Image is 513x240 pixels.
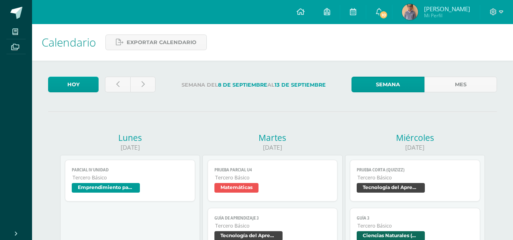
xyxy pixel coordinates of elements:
[48,77,99,92] a: Hoy
[105,35,207,50] a: Exportar calendario
[65,160,195,201] a: PARCIAL IV UNIDADTercero BásicoEmprendimiento para la Productividad
[350,160,480,201] a: Prueba Corta (Quizizz)Tercero BásicoTecnología del Aprendizaje y la Comunicación (TIC)
[202,143,342,152] div: [DATE]
[60,143,200,152] div: [DATE]
[214,167,331,173] span: Prueba parcial U4
[162,77,345,93] label: Semana del al
[357,216,473,221] span: Guía 3
[345,132,485,143] div: Miércoles
[202,132,342,143] div: Martes
[73,174,188,181] span: Tercero Básico
[402,4,418,20] img: b69cd4c2f2de2abe0fcceddc1ad021b6.png
[215,222,331,229] span: Tercero Básico
[208,160,338,201] a: Prueba parcial U4Tercero BásicoMatemáticas
[60,132,200,143] div: Lunes
[357,167,473,173] span: Prueba Corta (Quizizz)
[215,174,331,181] span: Tercero Básico
[72,167,188,173] span: PARCIAL IV UNIDAD
[357,222,473,229] span: Tercero Básico
[42,35,96,50] span: Calendario
[424,12,470,19] span: Mi Perfil
[424,5,470,13] span: [PERSON_NAME]
[357,183,425,193] span: Tecnología del Aprendizaje y la Comunicación (TIC)
[424,77,497,92] a: Mes
[351,77,424,92] a: Semana
[379,10,388,19] span: 10
[357,174,473,181] span: Tercero Básico
[214,216,331,221] span: Guía de Aprendizaje 3
[72,183,140,193] span: Emprendimiento para la Productividad
[218,82,267,88] strong: 8 de Septiembre
[214,183,259,193] span: Matemáticas
[275,82,326,88] strong: 13 de Septiembre
[345,143,485,152] div: [DATE]
[127,35,196,50] span: Exportar calendario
